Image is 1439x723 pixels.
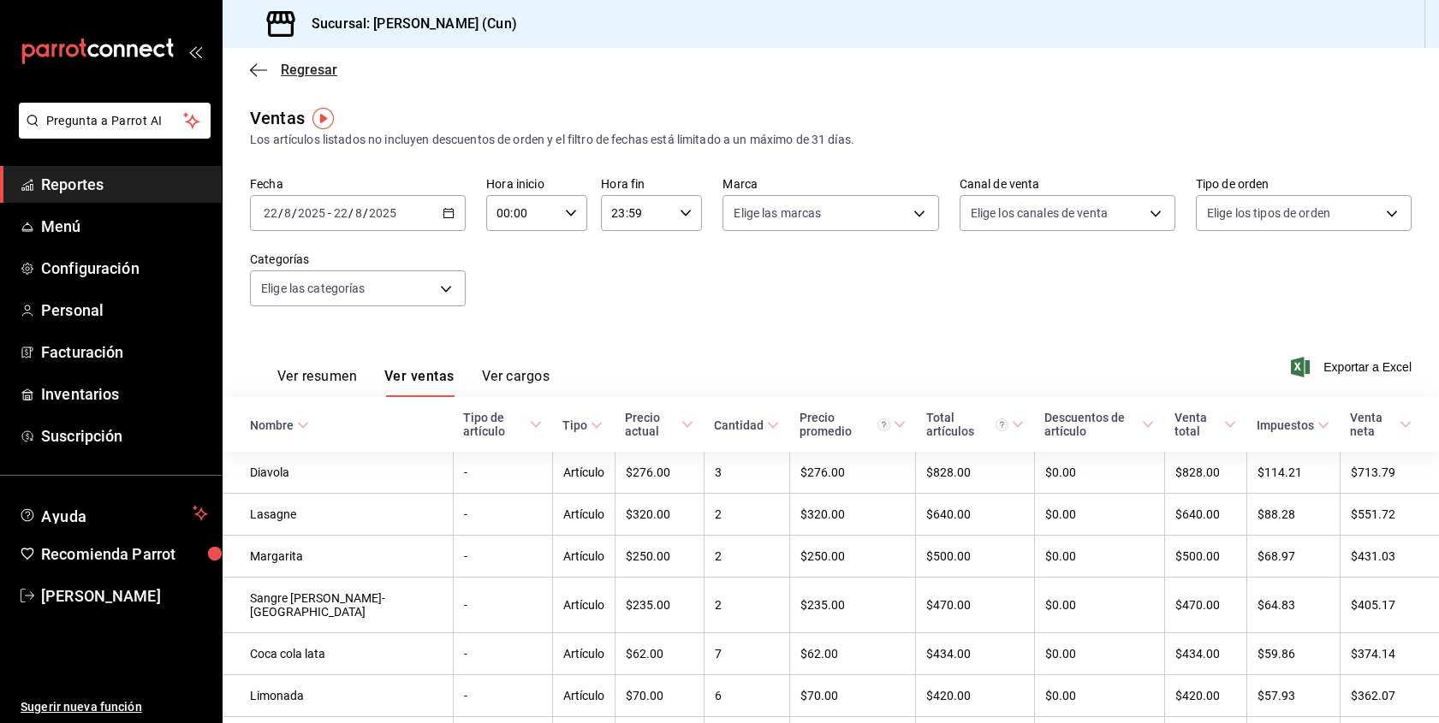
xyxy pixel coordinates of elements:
[971,204,1108,222] span: Elige los canales de venta
[1044,411,1139,438] div: Descuentos de artículo
[1174,411,1236,438] span: Venta total
[1164,494,1246,536] td: $640.00
[250,62,337,78] button: Regresar
[552,494,615,536] td: Artículo
[800,411,890,438] div: Precio promedio
[1034,494,1164,536] td: $0.00
[333,206,348,220] input: --
[250,418,294,432] div: Nombre
[1174,411,1221,438] div: Venta total
[704,578,789,633] td: 2
[789,675,916,717] td: $70.00
[552,536,615,578] td: Artículo
[552,578,615,633] td: Artículo
[1340,494,1439,536] td: $551.72
[926,411,1009,438] div: Total artículos
[1246,675,1340,717] td: $57.93
[223,452,453,494] td: Diavola
[250,178,466,190] label: Fecha
[789,536,916,578] td: $250.00
[552,452,615,494] td: Artículo
[722,178,938,190] label: Marca
[41,215,208,238] span: Menú
[453,536,552,578] td: -
[250,418,309,432] span: Nombre
[615,633,704,675] td: $62.00
[21,698,208,716] span: Sugerir nueva función
[1044,411,1154,438] span: Descuentos de artículo
[1246,452,1340,494] td: $114.21
[368,206,397,220] input: ----
[261,280,366,297] span: Elige las categorías
[453,675,552,717] td: -
[278,206,283,220] span: /
[292,206,297,220] span: /
[298,14,517,34] h3: Sucursal: [PERSON_NAME] (Cun)
[486,178,587,190] label: Hora inicio
[363,206,368,220] span: /
[41,299,208,322] span: Personal
[1034,452,1164,494] td: $0.00
[714,418,779,432] span: Cantidad
[1294,357,1412,377] button: Exportar a Excel
[223,633,453,675] td: Coca cola lata
[704,494,789,536] td: 2
[625,411,678,438] div: Precio actual
[916,633,1035,675] td: $434.00
[704,633,789,675] td: 7
[1340,578,1439,633] td: $405.17
[41,341,208,364] span: Facturación
[1034,675,1164,717] td: $0.00
[1350,411,1396,438] div: Venta neta
[1164,452,1246,494] td: $828.00
[1257,418,1314,432] div: Impuestos
[384,368,455,397] button: Ver ventas
[926,411,1025,438] span: Total artículos
[562,418,587,432] div: Tipo
[348,206,354,220] span: /
[789,578,916,633] td: $235.00
[789,494,916,536] td: $320.00
[615,494,704,536] td: $320.00
[916,675,1035,717] td: $420.00
[916,452,1035,494] td: $828.00
[223,494,453,536] td: Lasagne
[1164,633,1246,675] td: $434.00
[223,578,453,633] td: Sangre [PERSON_NAME]-[GEOGRAPHIC_DATA]
[1034,633,1164,675] td: $0.00
[1340,633,1439,675] td: $374.14
[960,178,1175,190] label: Canal de venta
[704,675,789,717] td: 6
[601,178,702,190] label: Hora fin
[41,542,208,566] span: Recomienda Parrot
[250,131,1412,149] div: Los artículos listados no incluyen descuentos de orden y el filtro de fechas está limitado a un m...
[1340,675,1439,717] td: $362.07
[789,452,916,494] td: $276.00
[482,368,550,397] button: Ver cargos
[277,368,357,397] button: Ver resumen
[1164,536,1246,578] td: $500.00
[250,253,466,265] label: Categorías
[1350,411,1412,438] span: Venta neta
[41,503,186,524] span: Ayuda
[1164,578,1246,633] td: $470.00
[1246,578,1340,633] td: $64.83
[223,536,453,578] td: Margarita
[463,411,526,438] div: Tipo de artículo
[1246,536,1340,578] td: $68.97
[354,206,363,220] input: --
[625,411,693,438] span: Precio actual
[19,103,211,139] button: Pregunta a Parrot AI
[800,411,906,438] span: Precio promedio
[916,578,1035,633] td: $470.00
[188,44,202,58] button: open_drawer_menu
[1207,204,1330,222] span: Elige los tipos de orden
[704,452,789,494] td: 3
[615,536,704,578] td: $250.00
[453,452,552,494] td: -
[1340,536,1439,578] td: $431.03
[453,494,552,536] td: -
[283,206,292,220] input: --
[41,584,208,607] span: [PERSON_NAME]
[552,633,615,675] td: Artículo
